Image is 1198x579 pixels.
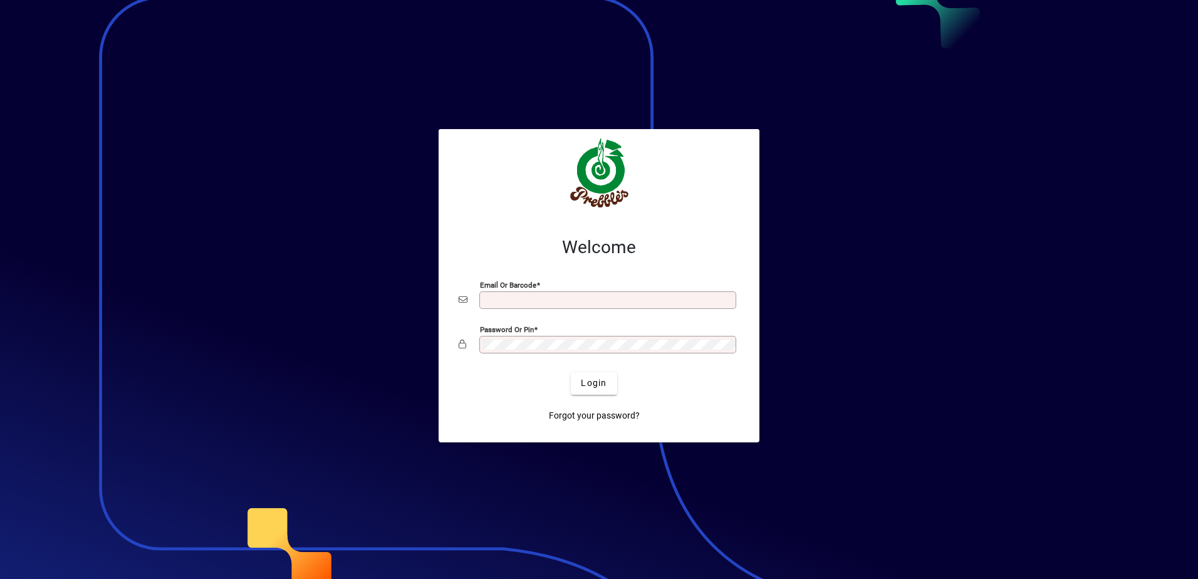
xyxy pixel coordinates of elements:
button: Login [571,372,617,395]
a: Forgot your password? [544,405,645,427]
mat-label: Password or Pin [480,325,534,333]
mat-label: Email or Barcode [480,280,536,289]
span: Login [581,377,607,390]
h2: Welcome [459,237,739,258]
span: Forgot your password? [549,409,640,422]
